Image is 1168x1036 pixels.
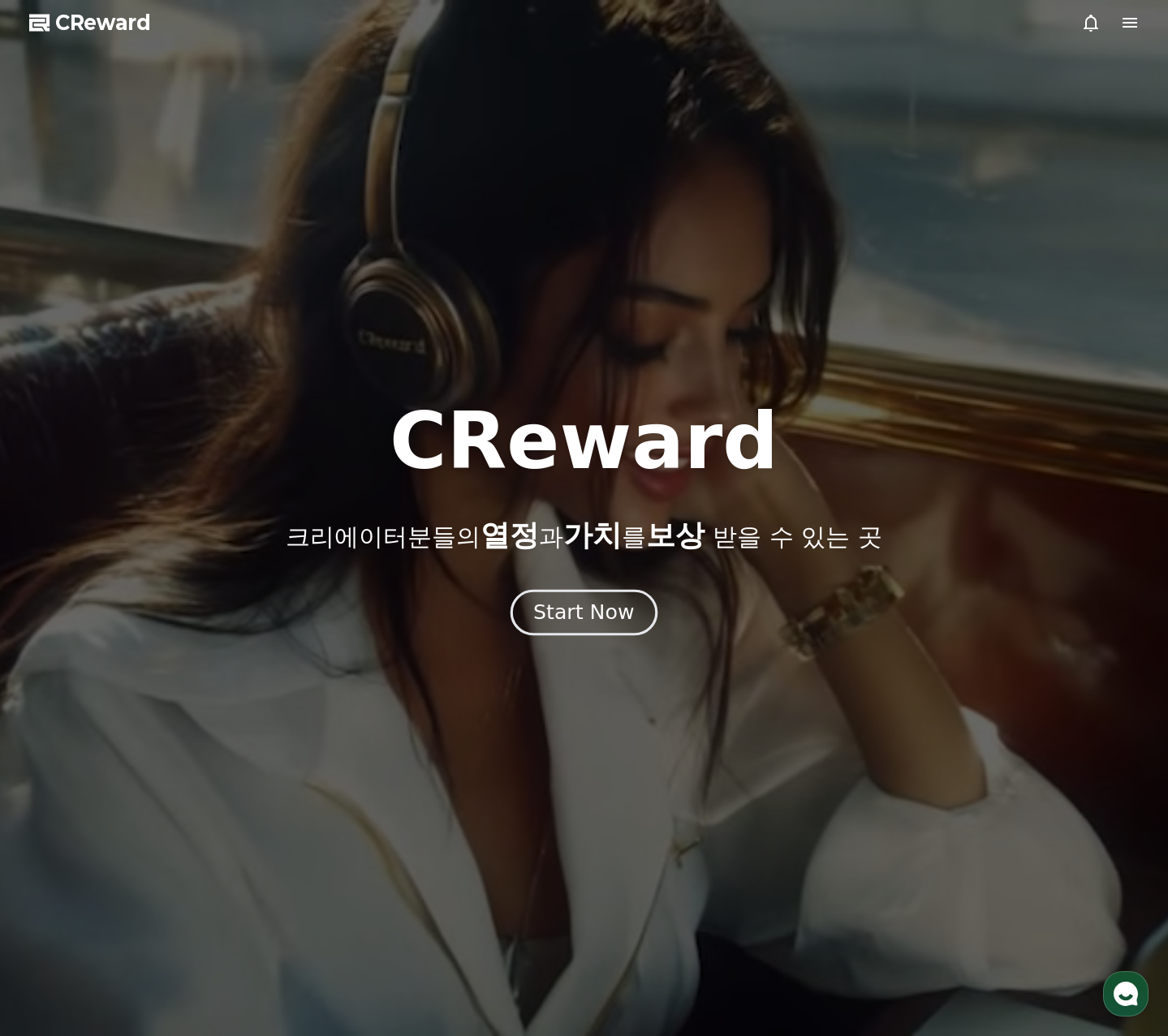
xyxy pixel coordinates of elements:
span: 열정 [481,518,539,552]
span: 가치 [563,518,622,552]
a: Start Now [514,607,654,622]
p: 크리에이터분들의 과 를 받을 수 있는 곳 [286,519,881,552]
a: 설정 [209,514,312,555]
span: 보상 [646,518,705,552]
a: 대화 [107,514,209,555]
a: 홈 [5,514,107,555]
span: 대화 [149,539,168,552]
div: Start Now [533,599,634,626]
button: Start Now [511,589,657,635]
h1: CReward [390,402,778,480]
span: 설정 [251,539,270,552]
a: CReward [29,10,151,36]
span: 홈 [51,539,61,552]
span: CReward [55,10,151,36]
